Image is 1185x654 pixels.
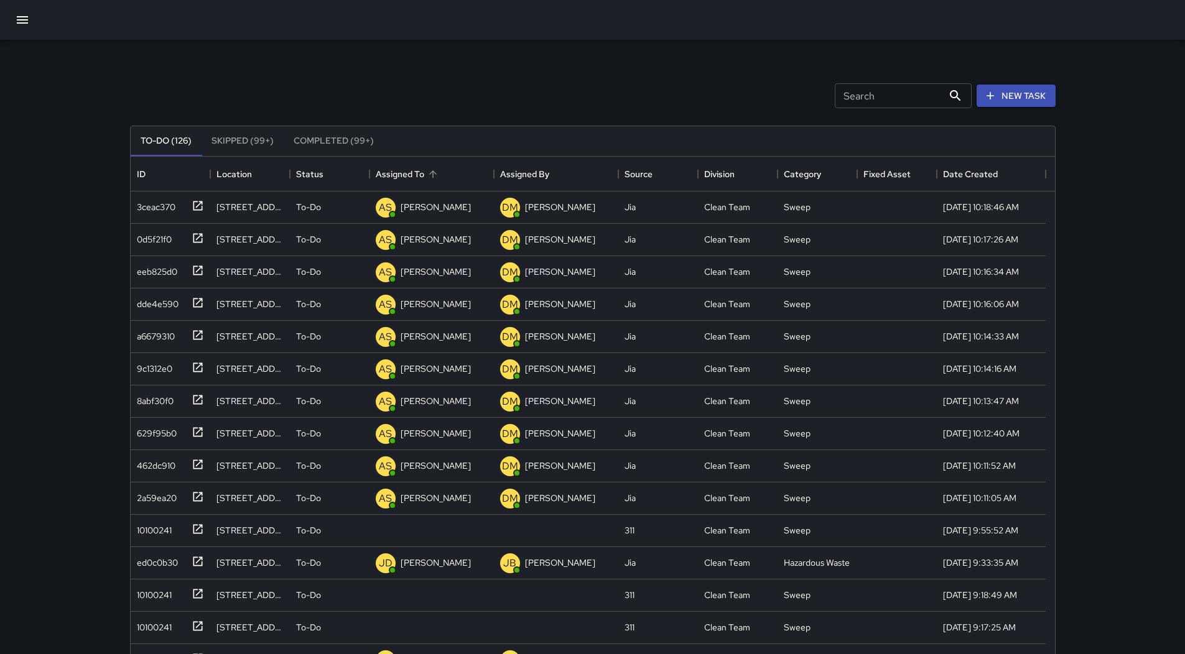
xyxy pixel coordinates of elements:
[778,157,857,191] div: Category
[296,621,321,633] p: To-Do
[502,233,518,247] p: DM
[625,524,634,537] div: 311
[784,492,811,504] div: Sweep
[943,362,1016,375] div: 8/11/2025, 10:14:16 AM
[502,362,518,377] p: DM
[943,621,1016,633] div: 8/11/2025, 9:17:25 AM
[784,330,811,343] div: Sweep
[625,298,636,310] div: Jia
[296,427,321,440] p: To-Do
[625,556,636,569] div: Jia
[704,492,750,504] div: Clean Team
[525,362,595,375] p: [PERSON_NAME]
[284,126,384,156] button: Completed (99+)
[625,157,653,191] div: Source
[525,298,595,310] p: [PERSON_NAME]
[704,330,750,343] div: Clean Team
[503,556,516,571] p: JB
[132,357,172,375] div: 9c1312e0
[625,265,636,278] div: Jia
[296,330,321,343] p: To-Do
[704,157,735,191] div: Division
[132,551,178,569] div: ed0c0b30
[943,427,1020,440] div: 8/11/2025, 10:12:40 AM
[784,621,811,633] div: Sweep
[943,298,1019,310] div: 8/11/2025, 10:16:06 AM
[216,330,284,343] div: 295 Fell Street
[216,524,284,537] div: 66 Grove Street
[704,524,750,537] div: Clean Team
[216,298,284,310] div: 171 Fell Street
[132,422,177,440] div: 629f95b0
[202,126,284,156] button: Skipped (99+)
[379,297,392,312] p: AS
[618,157,698,191] div: Source
[379,200,392,215] p: AS
[784,589,811,601] div: Sweep
[784,395,811,407] div: Sweep
[784,201,811,213] div: Sweep
[296,395,321,407] p: To-Do
[784,362,811,375] div: Sweep
[379,329,392,344] p: AS
[943,330,1019,343] div: 8/11/2025, 10:14:33 AM
[379,491,392,506] p: AS
[857,157,937,191] div: Fixed Asset
[500,157,549,191] div: Assigned By
[502,394,518,409] p: DM
[943,459,1016,472] div: 8/11/2025, 10:11:52 AM
[704,233,750,246] div: Clean Team
[784,427,811,440] div: Sweep
[401,395,471,407] p: [PERSON_NAME]
[216,492,284,504] div: 300 Gough Street
[784,556,850,569] div: Hazardous Waste
[943,201,1019,213] div: 8/11/2025, 10:18:46 AM
[296,157,323,191] div: Status
[943,265,1019,278] div: 8/11/2025, 10:16:34 AM
[296,233,321,246] p: To-Do
[296,298,321,310] p: To-Do
[296,201,321,213] p: To-Do
[704,201,750,213] div: Clean Team
[943,157,998,191] div: Date Created
[525,556,595,569] p: [PERSON_NAME]
[210,157,290,191] div: Location
[784,298,811,310] div: Sweep
[369,157,494,191] div: Assigned To
[401,265,471,278] p: [PERSON_NAME]
[379,233,392,247] p: AS
[502,459,518,474] p: DM
[625,201,636,213] div: Jia
[502,265,518,280] p: DM
[379,394,392,409] p: AS
[132,293,179,310] div: dde4e590
[401,362,471,375] p: [PERSON_NAME]
[863,157,911,191] div: Fixed Asset
[625,589,634,601] div: 311
[137,157,146,191] div: ID
[401,330,471,343] p: [PERSON_NAME]
[704,395,750,407] div: Clean Team
[132,228,172,246] div: 0d5f21f0
[625,395,636,407] div: Jia
[502,200,518,215] p: DM
[784,157,821,191] div: Category
[943,524,1018,537] div: 8/11/2025, 9:55:52 AM
[784,524,811,537] div: Sweep
[502,491,518,506] p: DM
[376,157,424,191] div: Assigned To
[704,298,750,310] div: Clean Team
[784,265,811,278] div: Sweep
[216,395,284,407] div: 220 Fell Street
[379,362,392,377] p: AS
[131,126,202,156] button: To-Do (126)
[379,265,392,280] p: AS
[216,201,284,213] div: 135 Van Ness Avenue
[784,233,811,246] div: Sweep
[943,492,1016,504] div: 8/11/2025, 10:11:05 AM
[525,265,595,278] p: [PERSON_NAME]
[296,362,321,375] p: To-Do
[625,427,636,440] div: Jia
[401,459,471,472] p: [PERSON_NAME]
[296,492,321,504] p: To-Do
